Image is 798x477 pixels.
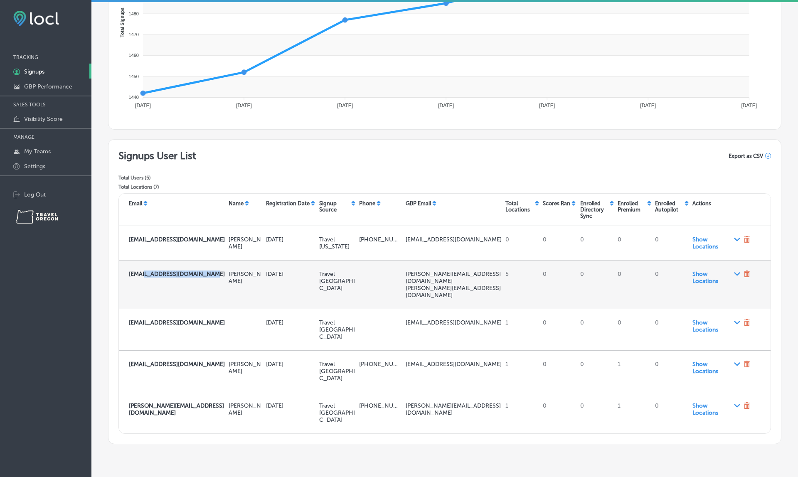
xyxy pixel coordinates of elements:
span: Show Locations [692,402,740,416]
div: 0 [539,357,577,385]
p: Total Locations ( 7 ) [118,184,196,190]
tspan: [DATE] [640,103,656,108]
p: Mindy Sanders [229,402,263,416]
span: Show Locations [692,361,740,375]
p: amosmcfam@aol.com [129,236,225,243]
p: Name [229,200,244,207]
tspan: 1440 [129,95,139,100]
div: 1 [502,399,539,427]
span: Remove user from your referral organization. [744,402,750,411]
p: Settings [24,163,45,170]
div: 0 [577,357,614,385]
tspan: [DATE] [438,103,454,108]
img: fda3e92497d09a02dc62c9cd864e3231.png [13,11,59,26]
text: Total Signups [120,7,125,37]
span: Show Locations [692,270,740,285]
div: 0 [614,233,652,253]
div: 1 [614,357,652,385]
tspan: [DATE] [337,103,353,108]
div: 0 [539,267,577,302]
p: schaubrich@gmail.com [406,361,502,368]
strong: [PERSON_NAME][EMAIL_ADDRESS][DOMAIN_NAME] [129,402,224,416]
div: 0 [652,267,689,302]
p: Total Users ( 5 ) [118,175,196,181]
div: 0 [502,233,539,253]
p: Email [129,200,142,207]
tspan: [DATE] [539,103,555,108]
p: Visibility Score [24,116,63,123]
div: 1 [502,357,539,385]
p: [DATE] [266,236,316,243]
p: Actions [692,200,711,207]
tspan: [DATE] [741,103,757,108]
p: [PHONE_NUMBER] [359,361,402,368]
p: [DATE] [266,402,316,409]
p: Skye Schoedel [229,270,263,285]
p: amosmcfam@gmail.com [406,236,502,243]
span: Remove user from your referral organization. [744,319,750,327]
div: 0 [539,316,577,344]
p: Total Locations [505,200,534,213]
p: [DATE] [266,270,316,278]
p: skye@rankrevolutionseo.com [129,270,225,278]
p: GBP Performance [24,83,72,90]
strong: [EMAIL_ADDRESS][DOMAIN_NAME] [129,319,225,326]
span: Remove user from your referral organization. [744,236,750,244]
div: 0 [577,267,614,302]
div: 0 [614,267,652,302]
p: GBP Email [406,200,431,207]
img: Travel Oregon [16,210,58,224]
p: Steve Haubrich [229,361,263,375]
p: [DATE] [266,319,316,326]
p: Registration Date [266,200,310,207]
span: Show Locations [692,236,740,250]
p: Log Out [24,191,46,198]
div: 0 [577,316,614,344]
strong: [EMAIL_ADDRESS][DOMAIN_NAME] [129,236,225,243]
tspan: 1480 [129,11,139,16]
div: 0 [539,233,577,253]
p: schaubrich@gmail.com [406,319,502,326]
div: 0 [614,316,652,344]
div: 1 [614,399,652,427]
p: My Teams [24,148,51,155]
p: [PHONE_NUMBER] [359,402,402,409]
tspan: [DATE] [236,103,252,108]
p: suzihaubrich@gmail.com [129,319,225,326]
p: geoff@nossacoffee.com [406,285,502,299]
p: geoff@nossacoffee.com [406,270,502,285]
p: Scores Ran [543,200,570,207]
div: 0 [652,233,689,253]
p: Travel [GEOGRAPHIC_DATA] [319,270,356,292]
p: Travel [GEOGRAPHIC_DATA] [319,319,356,340]
div: 5 [502,267,539,302]
p: Travel [US_STATE] [319,236,356,250]
div: 0 [577,233,614,253]
h2: Signups User List [118,150,196,162]
p: Enrolled Directory Sync [580,200,608,219]
div: 0 [652,357,689,385]
p: Enrolled Autopilot [655,200,683,213]
div: 0 [539,399,577,427]
p: schaubrich@gmail.com [129,361,225,368]
strong: [EMAIL_ADDRESS][DOMAIN_NAME] [129,361,225,368]
p: [DATE] [266,361,316,368]
p: Phone [359,200,375,207]
span: Show Locations [692,319,740,333]
p: Travel [GEOGRAPHIC_DATA] [319,361,356,382]
tspan: 1470 [129,32,139,37]
p: mindy@islandstylecharters.com [129,402,225,416]
div: 1 [502,316,539,344]
p: Travel [GEOGRAPHIC_DATA] [319,402,356,423]
span: Export as CSV [729,153,763,159]
p: Enrolled Premium [618,200,646,213]
tspan: 1450 [129,74,139,79]
span: Remove user from your referral organization. [744,361,750,369]
p: Signup Source [319,200,350,213]
p: Sally Mackey [229,236,263,250]
tspan: 1460 [129,53,139,58]
p: [PHONE_NUMBER] [359,236,402,243]
p: Signups [24,68,44,75]
div: 0 [577,399,614,427]
div: 0 [652,399,689,427]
